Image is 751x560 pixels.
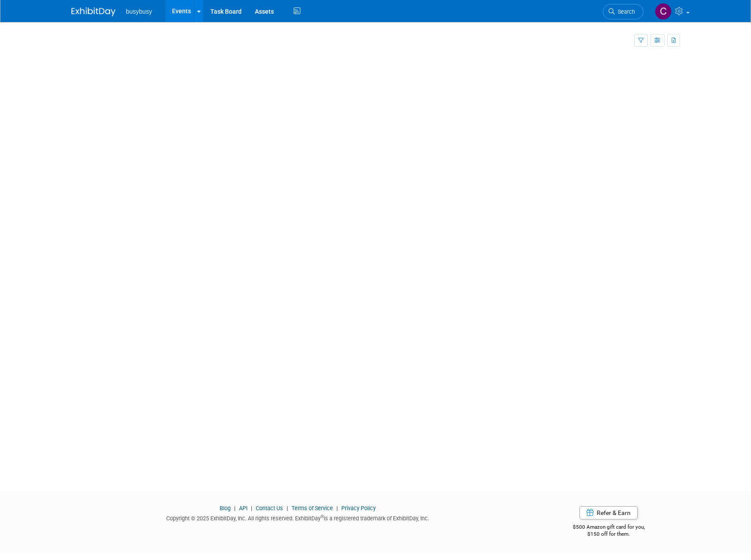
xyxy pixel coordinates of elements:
a: Privacy Policy [341,505,376,511]
span: | [334,505,340,511]
a: Contact Us [256,505,283,511]
a: API [239,505,247,511]
a: Terms of Service [291,505,333,511]
span: | [284,505,290,511]
div: $500 Amazon gift card for you, [538,518,680,538]
span: Search [615,8,635,15]
a: Refer & Earn [579,506,638,519]
span: busybusy [126,8,152,15]
img: Collin Larson [655,3,672,20]
a: Blog [220,505,231,511]
sup: ® [321,514,324,519]
div: Copyright © 2025 ExhibitDay, Inc. All rights reserved. ExhibitDay is a registered trademark of Ex... [71,512,525,523]
span: | [232,505,238,511]
img: ExhibitDay [71,7,116,16]
span: | [249,505,254,511]
a: Search [603,4,643,19]
div: $150 off for them. [538,530,680,538]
